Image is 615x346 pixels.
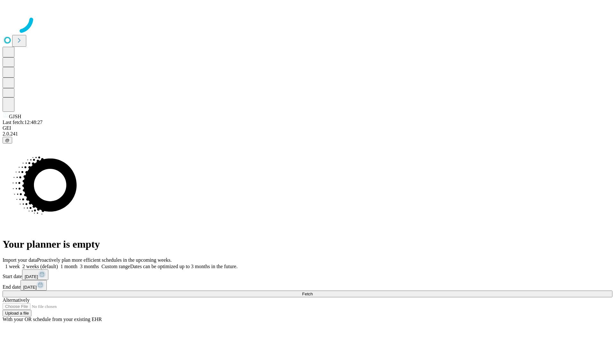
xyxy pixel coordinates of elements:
[3,310,31,317] button: Upload a file
[61,264,78,269] span: 1 month
[3,238,612,250] h1: Your planner is empty
[3,125,612,131] div: GEI
[5,264,20,269] span: 1 week
[302,292,313,296] span: Fetch
[23,285,37,290] span: [DATE]
[9,114,21,119] span: GJSH
[3,131,612,137] div: 2.0.241
[3,137,12,144] button: @
[37,257,172,263] span: Proactively plan more efficient schedules in the upcoming weeks.
[80,264,99,269] span: 3 months
[5,138,10,143] span: @
[20,280,47,291] button: [DATE]
[3,297,29,303] span: Alternatively
[102,264,130,269] span: Custom range
[3,119,43,125] span: Last fetch: 12:48:27
[22,269,48,280] button: [DATE]
[22,264,58,269] span: 2 weeks (default)
[130,264,237,269] span: Dates can be optimized up to 3 months in the future.
[3,317,102,322] span: With your OR schedule from your existing EHR
[3,269,612,280] div: Start date
[3,280,612,291] div: End date
[3,257,37,263] span: Import your data
[3,291,612,297] button: Fetch
[25,274,38,279] span: [DATE]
